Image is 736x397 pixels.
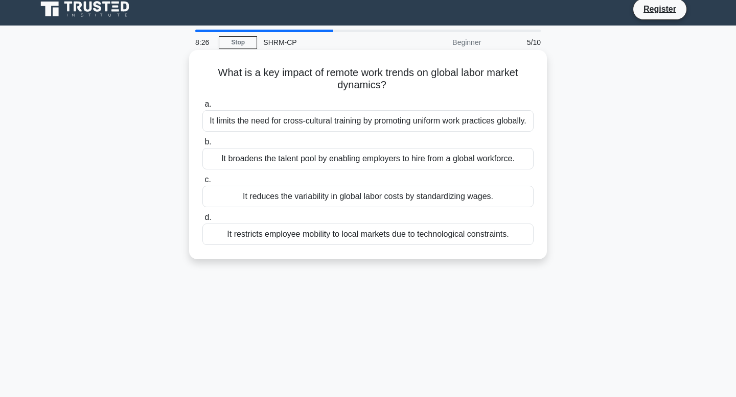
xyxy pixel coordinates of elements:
div: 5/10 [487,32,547,53]
div: 8:26 [189,32,219,53]
span: c. [204,175,211,184]
span: b. [204,137,211,146]
div: It reduces the variability in global labor costs by standardizing wages. [202,186,534,207]
h5: What is a key impact of remote work trends on global labor market dynamics? [201,66,535,92]
div: SHRM-CP [257,32,398,53]
span: d. [204,213,211,221]
span: a. [204,100,211,108]
div: Beginner [398,32,487,53]
div: It broadens the talent pool by enabling employers to hire from a global workforce. [202,148,534,169]
div: It restricts employee mobility to local markets due to technological constraints. [202,224,534,245]
a: Register [637,3,682,15]
a: Stop [219,36,257,49]
div: It limits the need for cross-cultural training by promoting uniform work practices globally. [202,110,534,132]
